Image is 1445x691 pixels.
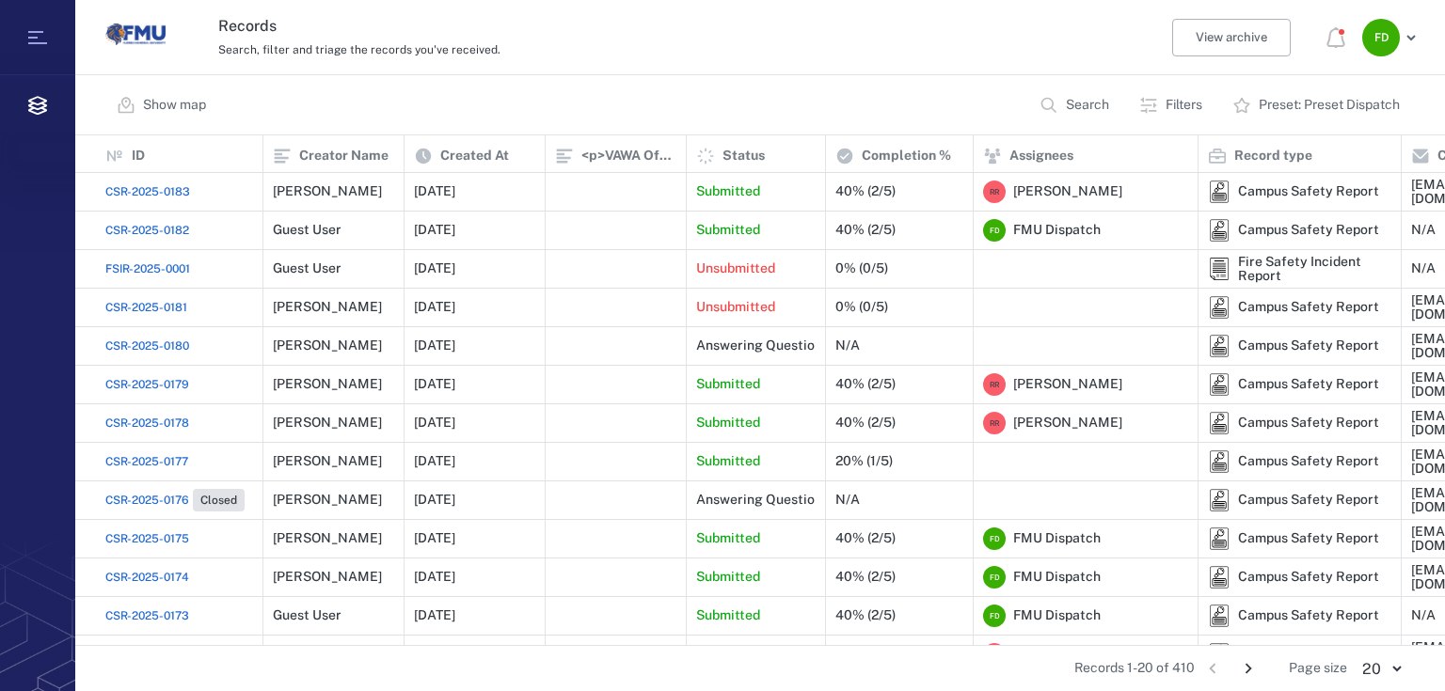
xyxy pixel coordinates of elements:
div: Fire Safety Incident Report [1238,255,1391,284]
img: icon Fire Safety Incident Report [1208,258,1231,280]
img: icon Campus Safety Report [1208,527,1231,550]
img: icon Campus Safety Report [1208,643,1231,666]
p: [DATE] [414,414,455,432]
h3: Records [218,15,954,38]
a: CSR-2025-0178 [105,415,189,432]
div: Campus Safety Report [1208,450,1231,473]
a: CSR-2025-0176Closed [105,489,245,511]
span: FMU Dispatch [1013,606,1101,625]
p: [DATE] [414,298,455,317]
span: [PERSON_NAME] [1013,182,1122,201]
div: N/A [1411,223,1436,237]
a: CSR-2025-0173 [105,607,189,624]
p: Show map [143,96,206,115]
span: FSIR-2025-0001 [105,260,190,277]
img: icon Campus Safety Report [1208,412,1231,434]
div: Campus Safety Report [1208,412,1231,434]
button: Preset: Preset Dispatch [1221,83,1415,128]
p: Assignees [1009,147,1073,165]
div: 40% (2/5) [835,570,896,584]
div: 40% (2/5) [835,223,896,237]
p: Preset: Preset Dispatch [1259,96,1400,115]
div: [PERSON_NAME] [273,184,382,198]
p: [DATE] [414,606,455,625]
div: Campus Safety Report [1238,416,1379,430]
div: 40% (2/5) [835,531,896,545]
a: CSR-2025-0174 [105,569,189,586]
button: Go to next page [1233,653,1263,683]
a: CSR-2025-0183 [105,183,190,200]
div: 20 [1347,658,1415,680]
span: FMU Dispatch [1013,568,1101,587]
div: [PERSON_NAME] [273,454,382,468]
img: icon Campus Safety Report [1208,181,1231,203]
a: CSR-2025-0180 [105,338,189,354]
a: CSR-2025-0177 [105,453,188,470]
div: R R [983,643,1006,666]
p: Submitted [696,529,760,548]
p: [DATE] [414,568,455,587]
button: Show map [105,83,221,128]
div: F D [983,566,1006,589]
div: [PERSON_NAME] [273,493,382,507]
img: Florida Memorial University logo [105,5,166,65]
span: CSR-2025-0176 [105,492,189,509]
p: Creator Name [299,147,389,165]
div: Campus Safety Report [1208,335,1231,357]
span: CSR-2025-0182 [105,222,189,239]
nav: pagination navigation [1195,653,1266,683]
div: Campus Safety Report [1208,219,1231,242]
div: Campus Safety Report [1208,296,1231,319]
div: F D [1362,19,1400,56]
div: F D [983,527,1006,550]
div: R R [983,181,1006,203]
div: Campus Safety Report [1238,377,1379,391]
div: Campus Safety Report [1208,489,1231,511]
p: Unsubmitted [696,259,775,278]
div: Campus Safety Report [1238,493,1379,507]
p: Submitted [696,452,760,471]
div: [PERSON_NAME] [273,300,382,314]
span: CSR-2025-0175 [105,530,189,547]
div: N/A [835,338,860,353]
div: 0% (0/5) [835,300,888,314]
img: icon Campus Safety Report [1208,605,1231,627]
div: Campus Safety Report [1208,527,1231,550]
div: Guest User [273,261,341,275]
a: CSR-2025-0179 [105,376,189,393]
p: Filters [1166,96,1202,115]
div: R R [983,373,1006,396]
div: 20% (1/5) [835,454,893,468]
p: [DATE] [414,182,455,201]
div: Campus Safety Report [1208,605,1231,627]
button: Filters [1128,83,1217,128]
p: [DATE] [414,491,455,510]
img: icon Campus Safety Report [1208,296,1231,319]
span: [PERSON_NAME] [1013,414,1122,432]
div: N/A [1411,608,1436,622]
p: Created At [440,147,509,165]
div: Campus Safety Report [1208,181,1231,203]
img: icon Campus Safety Report [1208,219,1231,242]
p: Status [722,147,765,165]
div: Guest User [273,608,341,622]
div: Campus Safety Report [1208,643,1231,666]
div: 0% (0/5) [835,261,888,275]
div: Campus Safety Report [1208,373,1231,396]
div: [PERSON_NAME] [273,570,382,584]
div: Campus Safety Report [1238,608,1379,622]
div: [PERSON_NAME] [273,416,382,430]
div: F D [983,605,1006,627]
button: FD [1362,19,1422,56]
img: icon Campus Safety Report [1208,373,1231,396]
span: FMU Dispatch [1013,221,1101,240]
div: [PERSON_NAME] [273,377,382,391]
div: Campus Safety Report [1238,570,1379,584]
button: Search [1028,83,1124,128]
p: [DATE] [414,529,455,548]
